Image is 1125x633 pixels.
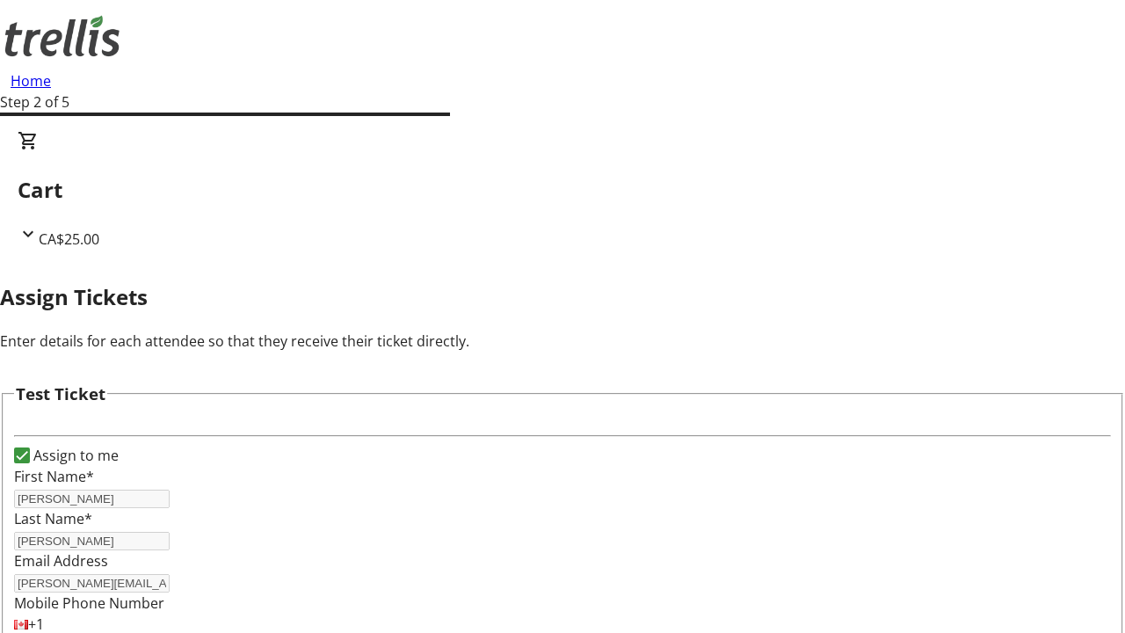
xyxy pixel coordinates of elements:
[18,174,1107,206] h2: Cart
[30,445,119,466] label: Assign to me
[16,382,105,406] h3: Test Ticket
[14,551,108,571] label: Email Address
[18,130,1107,250] div: CartCA$25.00
[14,467,94,486] label: First Name*
[14,593,164,613] label: Mobile Phone Number
[39,229,99,249] span: CA$25.00
[14,509,92,528] label: Last Name*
